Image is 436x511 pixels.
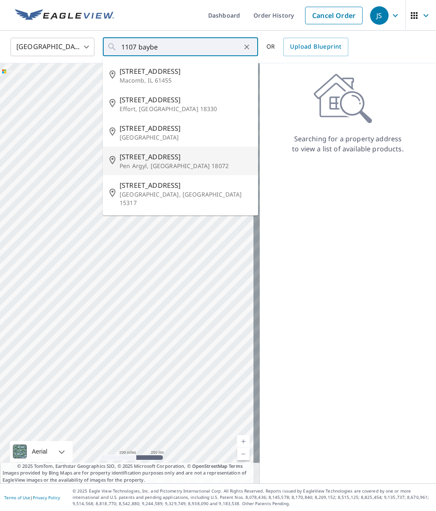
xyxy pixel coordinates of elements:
[370,6,389,25] div: JS
[29,441,50,462] div: Aerial
[120,123,251,133] span: [STREET_ADDRESS]
[292,134,404,154] p: Searching for a property address to view a list of available products.
[120,133,251,142] p: [GEOGRAPHIC_DATA]
[237,448,250,460] a: Current Level 5, Zoom Out
[4,495,60,500] p: |
[10,441,73,462] div: Aerial
[305,7,363,24] a: Cancel Order
[229,463,243,469] a: Terms
[290,42,341,52] span: Upload Blueprint
[241,41,253,53] button: Clear
[33,495,60,501] a: Privacy Policy
[73,488,432,507] p: © 2025 Eagle View Technologies, Inc. and Pictometry International Corp. All Rights Reserved. Repo...
[4,495,30,501] a: Terms of Use
[121,35,241,59] input: Search by address or latitude-longitude
[120,152,251,162] span: [STREET_ADDRESS]
[120,162,251,170] p: Pen Argyl, [GEOGRAPHIC_DATA] 18072
[283,38,348,56] a: Upload Blueprint
[15,9,114,22] img: EV Logo
[10,35,94,59] div: [GEOGRAPHIC_DATA]
[120,180,251,190] span: [STREET_ADDRESS]
[266,38,348,56] div: OR
[120,105,251,113] p: Effort, [GEOGRAPHIC_DATA] 18330
[237,435,250,448] a: Current Level 5, Zoom In
[17,463,243,470] span: © 2025 TomTom, Earthstar Geographics SIO, © 2025 Microsoft Corporation, ©
[120,95,251,105] span: [STREET_ADDRESS]
[120,76,251,85] p: Macomb, IL 61455
[192,463,227,469] a: OpenStreetMap
[120,190,251,207] p: [GEOGRAPHIC_DATA], [GEOGRAPHIC_DATA] 15317
[120,66,251,76] span: [STREET_ADDRESS]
